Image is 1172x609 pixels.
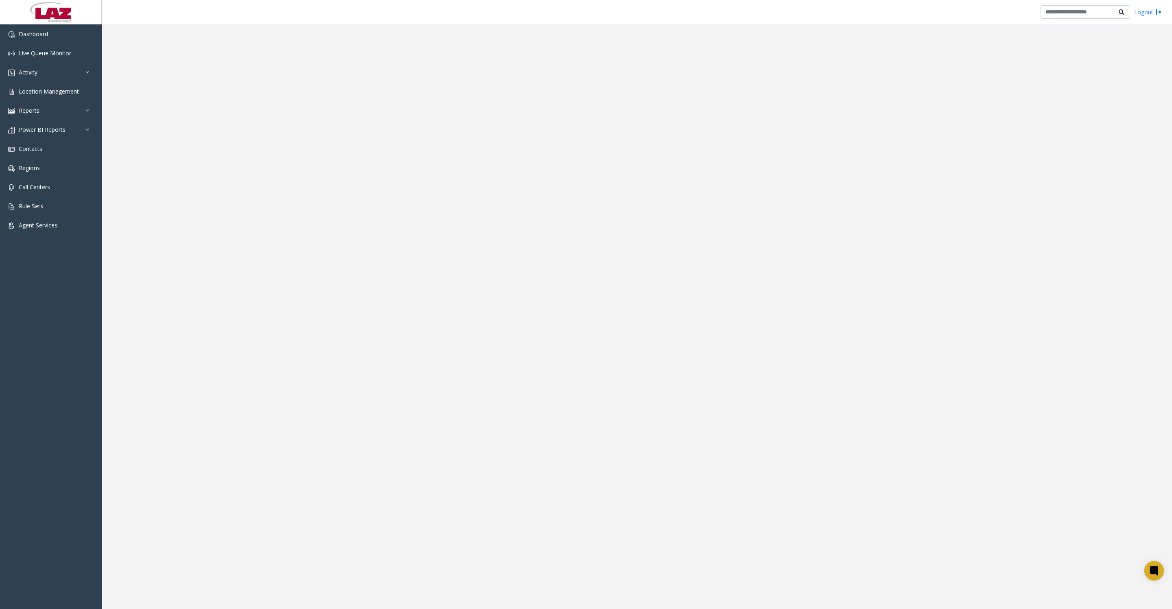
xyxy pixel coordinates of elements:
[8,50,15,57] img: 'icon'
[19,68,37,76] span: Activity
[1134,8,1162,16] a: Logout
[8,108,15,114] img: 'icon'
[19,30,48,38] span: Dashboard
[8,203,15,210] img: 'icon'
[19,145,42,153] span: Contacts
[8,146,15,153] img: 'icon'
[19,87,79,95] span: Location Management
[19,107,39,114] span: Reports
[8,70,15,76] img: 'icon'
[19,183,50,191] span: Call Centers
[1155,8,1162,16] img: logout
[8,31,15,38] img: 'icon'
[8,184,15,191] img: 'icon'
[19,202,43,210] span: Rule Sets
[8,223,15,229] img: 'icon'
[19,126,66,133] span: Power BI Reports
[8,89,15,95] img: 'icon'
[8,127,15,133] img: 'icon'
[19,164,40,172] span: Regions
[19,49,71,57] span: Live Queue Monitor
[8,165,15,172] img: 'icon'
[19,221,57,229] span: Agent Services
